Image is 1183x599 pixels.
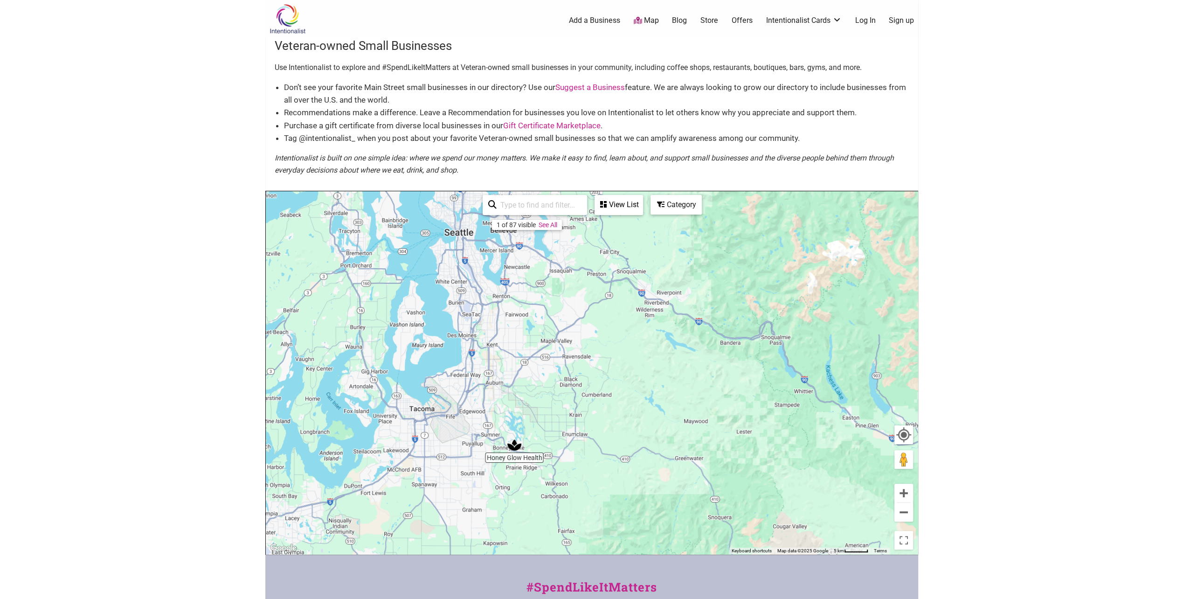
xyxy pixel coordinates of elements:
button: Zoom in [894,484,913,502]
a: Blog [672,15,687,26]
a: Sign up [889,15,914,26]
div: Honey Glow Health [504,434,525,456]
a: Gift Certificate Marketplace [503,121,601,130]
a: Terms [874,548,887,553]
a: Open this area in Google Maps (opens a new window) [268,542,299,554]
p: Use Intentionalist to explore and #SpendLikeItMatters at Veteran-owned small businesses in your c... [275,62,909,74]
div: 1 of 87 visible [497,221,536,229]
img: Google [268,542,299,554]
div: Category [651,196,701,214]
a: Log In [855,15,875,26]
li: Recommendations make a difference. Leave a Recommendation for businesses you love on Intentionali... [284,106,909,119]
em: Intentionalist is built on one simple idea: where we spend our money matters. We make it easy to ... [275,153,894,174]
span: 5 km [834,548,844,553]
a: Intentionalist Cards [766,15,842,26]
button: Toggle fullscreen view [893,530,913,550]
a: Offers [732,15,753,26]
a: Suggest a Business [555,83,625,92]
a: Add a Business [569,15,620,26]
a: See All [539,221,557,229]
span: Map data ©2025 Google [777,548,828,553]
div: View List [595,196,642,214]
li: Purchase a gift certificate from diverse local businesses in our . [284,119,909,132]
button: Your Location [894,425,913,444]
div: Filter by category [650,195,702,215]
li: Don’t see your favorite Main Street small businesses in our directory? Use our feature. We are al... [284,81,909,106]
div: Type to search and filter [483,195,587,215]
li: Tag @intentionalist_ when you post about your favorite Veteran-owned small businesses so that we ... [284,132,909,145]
button: Keyboard shortcuts [732,548,772,554]
h3: Veteran-owned Small Businesses [275,37,909,54]
img: Intentionalist [265,4,310,34]
input: Type to find and filter... [497,196,581,214]
button: Drag Pegman onto the map to open Street View [894,450,913,469]
button: Zoom out [894,503,913,522]
div: See a list of the visible businesses [595,195,643,215]
button: Map Scale: 5 km per 48 pixels [831,548,871,554]
a: Map [633,15,658,26]
a: Store [700,15,718,26]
